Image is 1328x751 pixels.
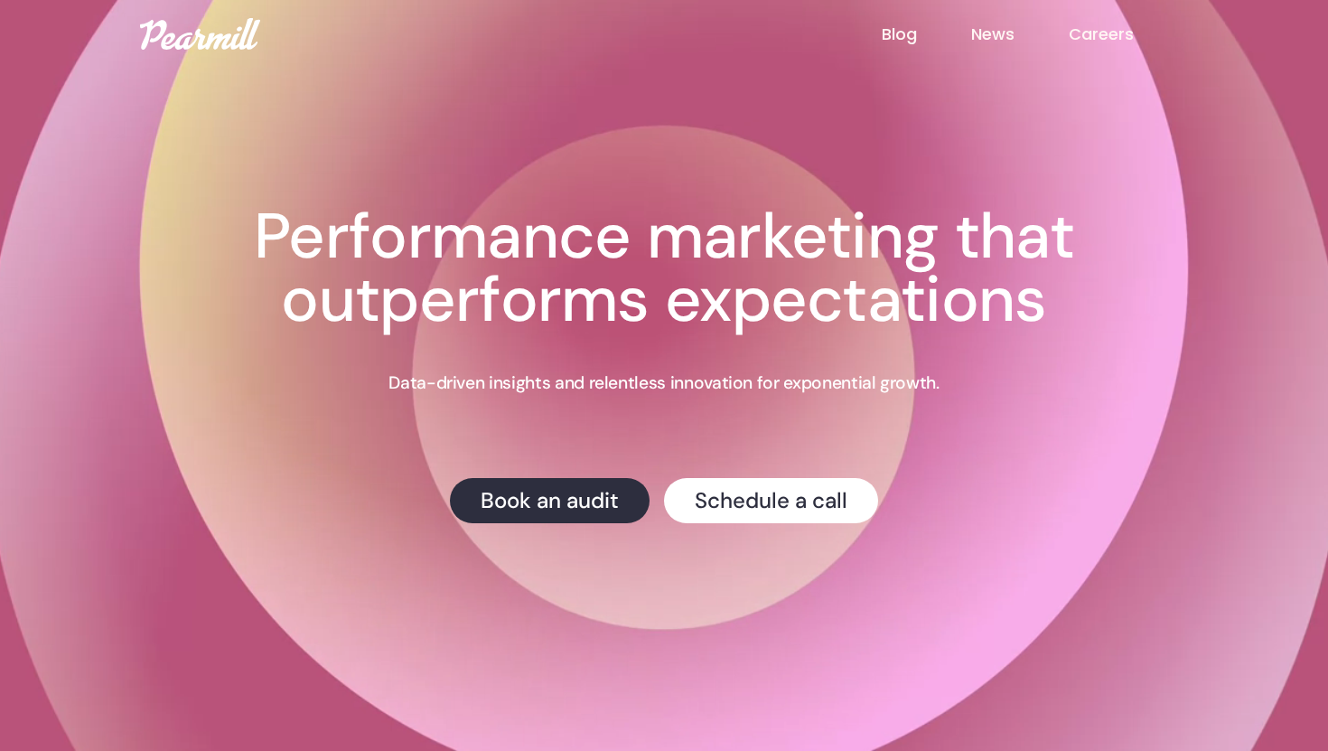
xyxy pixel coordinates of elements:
a: Book an audit [450,478,650,523]
a: Blog [882,23,971,46]
a: Schedule a call [664,478,878,523]
img: Pearmill logo [140,18,260,50]
a: Careers [1069,23,1188,46]
h1: Performance marketing that outperforms expectations [158,205,1170,332]
p: Data-driven insights and relentless innovation for exponential growth. [388,371,939,395]
a: News [971,23,1069,46]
